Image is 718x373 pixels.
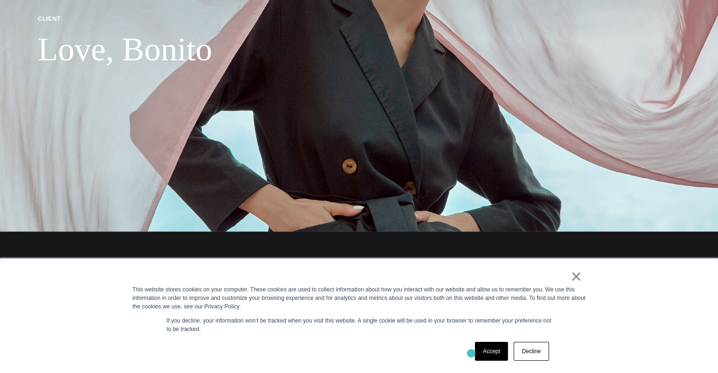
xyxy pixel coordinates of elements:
[167,316,552,333] p: If you decline, your information won’t be tracked when you visit this website. A single cookie wi...
[38,14,212,22] p: Client
[514,342,549,361] a: Decline
[571,272,582,281] a: ×
[475,342,508,361] a: Accept
[38,30,212,68] h1: Love, Bonito
[133,285,586,311] div: This website stores cookies on your computer. These cookies are used to collect information about...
